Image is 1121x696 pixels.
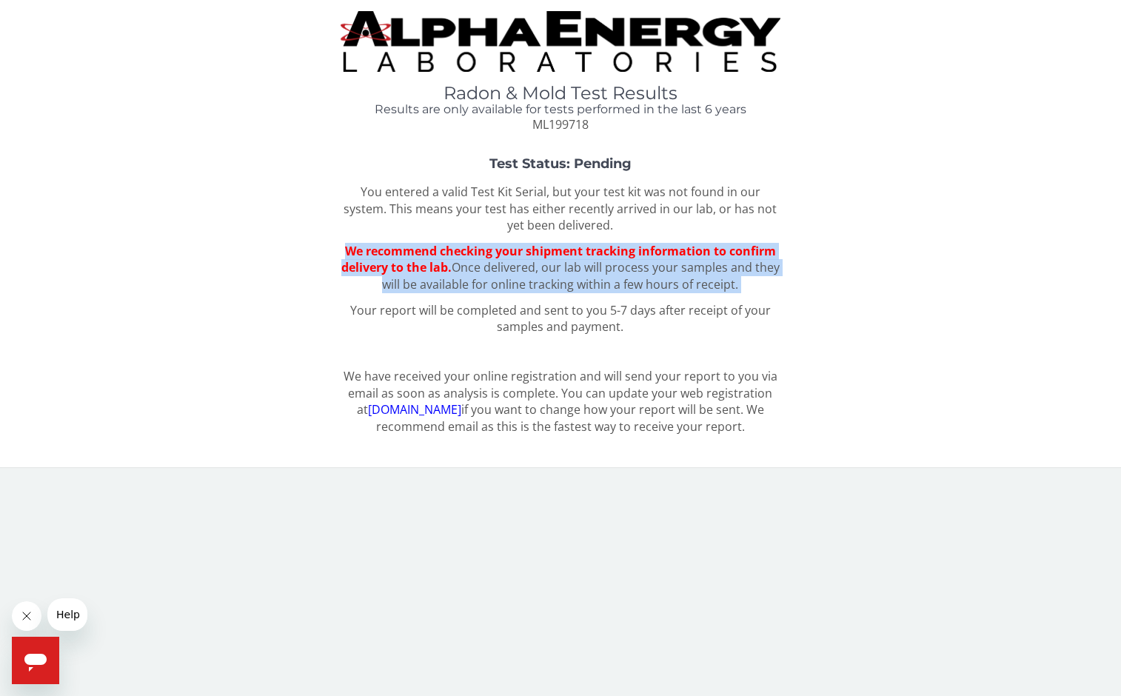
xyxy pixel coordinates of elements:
h1: Radon & Mold Test Results [341,84,780,103]
h4: Results are only available for tests performed in the last 6 years [341,103,780,116]
p: You entered a valid Test Kit Serial, but your test kit was not found in our system. This means yo... [341,184,780,235]
iframe: Message from company [47,598,87,631]
img: TightCrop.jpg [341,11,780,72]
a: [DOMAIN_NAME] [368,401,461,418]
p: Once delivered, our lab will process your samples and they will be available for online tracking ... [341,243,780,294]
p: We have received your online registration and will send your report to you via email as soon as a... [341,368,780,435]
p: Your report will be completed and sent to you 5-7 days after receipt of your samples and payment. [341,302,780,336]
span: We recommend checking your shipment tracking information to confirm delivery to the lab. [341,243,776,276]
iframe: Close message [12,601,41,631]
span: ML199718 [532,116,589,133]
strong: Test Status: Pending [489,155,632,172]
iframe: Button to launch messaging window [12,637,59,684]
